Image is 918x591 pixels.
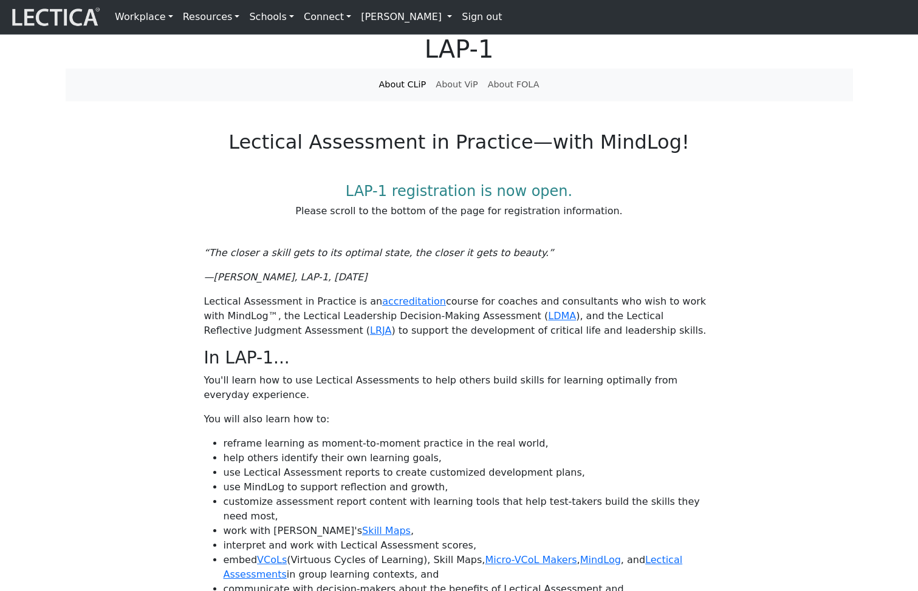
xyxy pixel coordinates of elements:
li: customize assessment report content with learning tools that help test-takers build the skills th... [224,495,714,524]
a: Schools [244,5,299,29]
li: use MindLog to support reflection and growth, [224,480,714,495]
a: Micro-VCoL Makers [485,554,577,566]
a: MindLog [580,554,621,566]
i: —[PERSON_NAME], LAP-1, [DATE] [204,271,368,283]
p: You'll learn how to use Lectical Assessments to help others build skills for learning optimally f... [204,373,714,402]
span: LAP-1 registration is now open. [346,183,572,200]
i: “The closer a skill gets to its optimal state, the closer it gets to beauty.” [204,247,554,258]
h3: In LAP-1... [204,348,714,368]
p: Lectical Assessment in Practice is an course for coaches and consultants who wish to work with Mi... [204,294,714,338]
a: Connect [299,5,356,29]
a: Skill Maps [362,525,411,536]
a: accreditation [382,295,446,307]
a: Lectical Assessments [224,554,683,580]
p: You will also learn how to: [204,412,714,427]
a: About ViP [431,73,482,96]
a: VCoLs [257,554,287,566]
h6: Please scroll to the bottom of the page for registration information. [204,205,714,217]
h1: LAP-1 [66,35,853,64]
li: use Lectical Assessment reports to create customized development plans, [224,465,714,480]
a: Resources [178,5,245,29]
a: Workplace [110,5,178,29]
li: interpret and work with Lectical Assessment scores, [224,538,714,553]
h2: Lectical Assessment in Practice—with MindLog! [204,130,714,154]
a: LDMA [548,310,576,322]
li: reframe learning as moment-to-moment practice in the real world, [224,436,714,451]
a: [PERSON_NAME] [356,5,457,29]
li: embed (Virtuous Cycles of Learning), Skill Maps, , , and in group learning contexts, and [224,553,714,582]
a: Sign out [457,5,507,29]
a: About CLiP [374,73,431,96]
li: help others identify their own learning goals, [224,451,714,465]
img: lecticalive [9,5,100,29]
a: About FOLA [483,73,544,96]
a: LRJA [370,325,391,336]
li: work with [PERSON_NAME]'s , [224,524,714,538]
